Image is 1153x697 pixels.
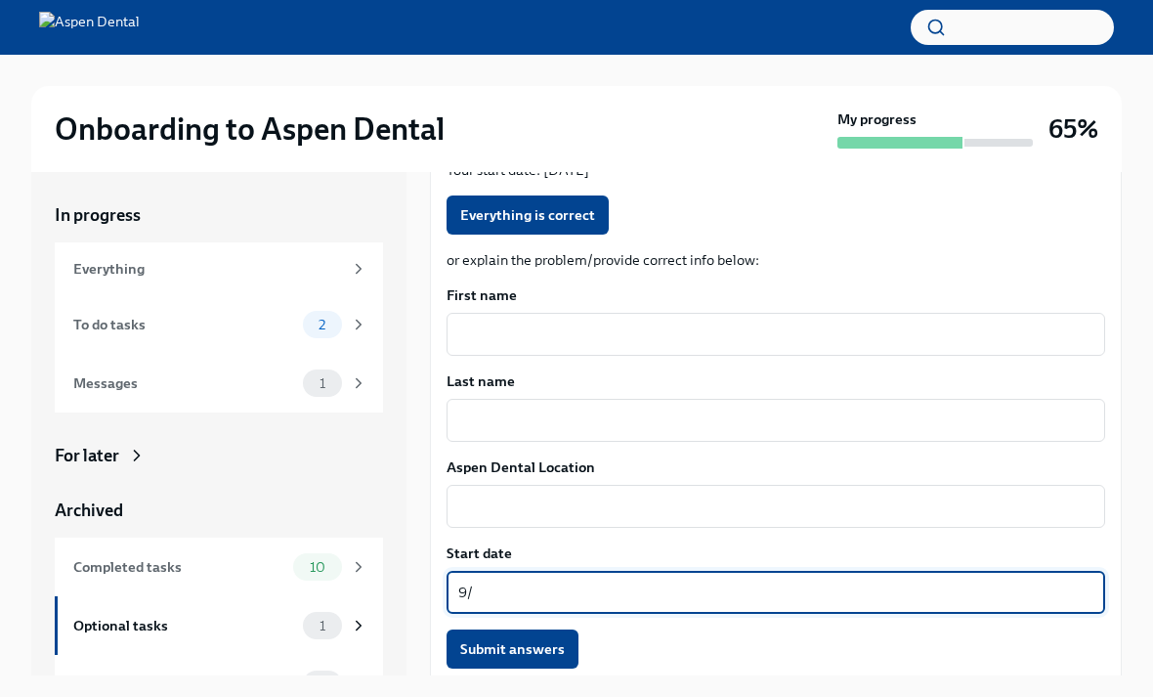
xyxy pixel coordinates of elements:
a: Completed tasks10 [55,538,383,596]
h2: Onboarding to Aspen Dental [55,109,445,149]
label: First name [447,285,1105,305]
div: Messages [73,674,295,695]
span: 10 [298,560,337,575]
button: Submit answers [447,630,578,669]
a: To do tasks2 [55,295,383,354]
div: Everything [73,258,342,280]
strong: My progress [837,109,917,129]
div: For later [55,444,119,467]
a: In progress [55,203,383,227]
div: Completed tasks [73,556,285,578]
h3: 65% [1048,111,1098,147]
p: or explain the problem/provide correct info below: [447,250,1105,270]
span: 1 [308,619,337,633]
img: Aspen Dental [39,12,140,43]
span: 1 [308,376,337,391]
div: To do tasks [73,314,295,335]
span: 2 [307,318,337,332]
a: For later [55,444,383,467]
a: Messages1 [55,354,383,413]
span: Submit answers [460,639,565,659]
label: Start date [447,544,1105,563]
textarea: 9/22 [458,581,1093,604]
div: Messages [73,372,295,394]
a: Everything [55,242,383,295]
a: Archived [55,499,383,522]
label: Last name [447,371,1105,391]
label: Aspen Dental Location [447,457,1105,477]
button: Everything is correct [447,196,609,235]
a: Optional tasks1 [55,596,383,655]
div: Optional tasks [73,615,295,636]
span: Everything is correct [460,205,595,225]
